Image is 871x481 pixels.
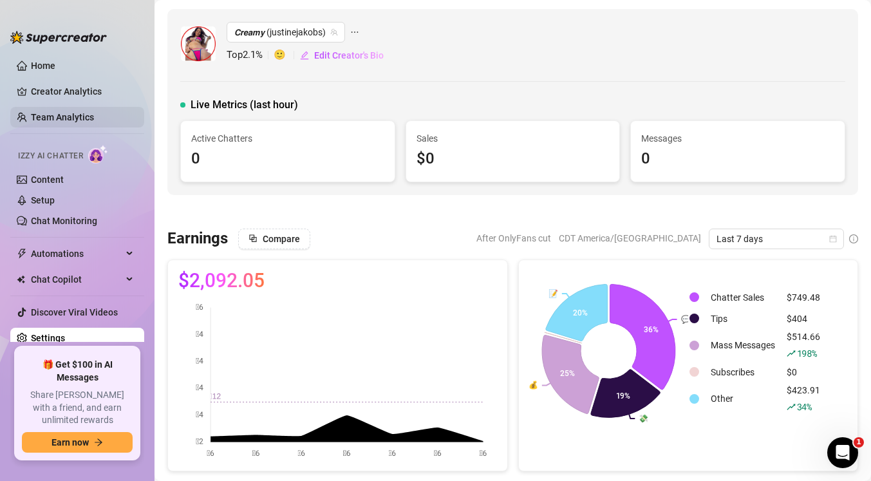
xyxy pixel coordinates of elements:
div: $749.48 [787,290,820,305]
span: Sales [417,131,610,146]
span: arrow-right [94,438,103,447]
span: $2,092.05 [178,270,265,291]
span: info-circle [849,234,858,243]
span: 🙂 [274,48,299,63]
div: $0 [787,365,820,379]
td: Subscribes [706,362,780,382]
div: 0 [641,147,834,171]
td: Other [706,383,780,414]
span: rise [787,349,796,358]
span: Last 7 days [716,229,836,249]
a: Settings [31,333,65,343]
span: Earn now [52,437,89,448]
span: 34 % [797,401,812,413]
span: 𝘾𝙧𝙚𝙖𝙢𝙮 (justinejakobs) [234,23,337,42]
span: After OnlyFans cut [476,229,551,248]
span: calendar [829,235,837,243]
div: $404 [787,312,820,326]
span: rise [787,402,796,411]
span: Active Chatters [191,131,384,146]
span: 1 [854,437,864,448]
div: $0 [417,147,610,171]
img: logo-BBDzfeDw.svg [10,31,107,44]
span: Chat Copilot [31,269,122,290]
span: Automations [31,243,122,264]
img: 𝘾𝙧𝙚𝙖𝙢𝙮 [181,26,216,61]
span: Live Metrics (last hour) [191,97,298,113]
button: Edit Creator's Bio [299,45,384,66]
span: Izzy AI Chatter [18,150,83,162]
span: Top 2.1 % [227,48,274,63]
a: Team Analytics [31,112,94,122]
span: Compare [263,234,300,244]
td: Chatter Sales [706,287,780,307]
text: 📝 [548,288,557,298]
text: 💬 [680,314,690,324]
td: Mass Messages [706,330,780,361]
button: Earn nowarrow-right [22,432,133,453]
img: Chat Copilot [17,275,25,284]
h3: Earnings [167,229,228,249]
a: Discover Viral Videos [31,307,118,317]
span: Messages [641,131,834,146]
iframe: Intercom live chat [827,437,858,468]
span: 198 % [797,347,817,359]
a: Chat Monitoring [31,216,97,226]
div: $514.66 [787,330,820,361]
div: $423.91 [787,383,820,414]
span: Edit Creator's Bio [314,50,384,61]
span: block [248,234,258,243]
a: Content [31,174,64,185]
span: ellipsis [350,22,359,42]
span: CDT America/[GEOGRAPHIC_DATA] [559,229,701,248]
button: Compare [238,229,310,249]
text: 💰 [528,380,538,390]
span: 🎁 Get $100 in AI Messages [22,359,133,384]
a: Setup [31,195,55,205]
span: thunderbolt [17,249,27,259]
td: Tips [706,308,780,328]
a: Creator Analytics [31,81,134,102]
img: AI Chatter [88,145,108,164]
a: Home [31,61,55,71]
span: edit [300,51,309,60]
text: 💸 [639,413,648,423]
div: 0 [191,147,384,171]
span: team [330,28,338,36]
span: Share [PERSON_NAME] with a friend, and earn unlimited rewards [22,389,133,427]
